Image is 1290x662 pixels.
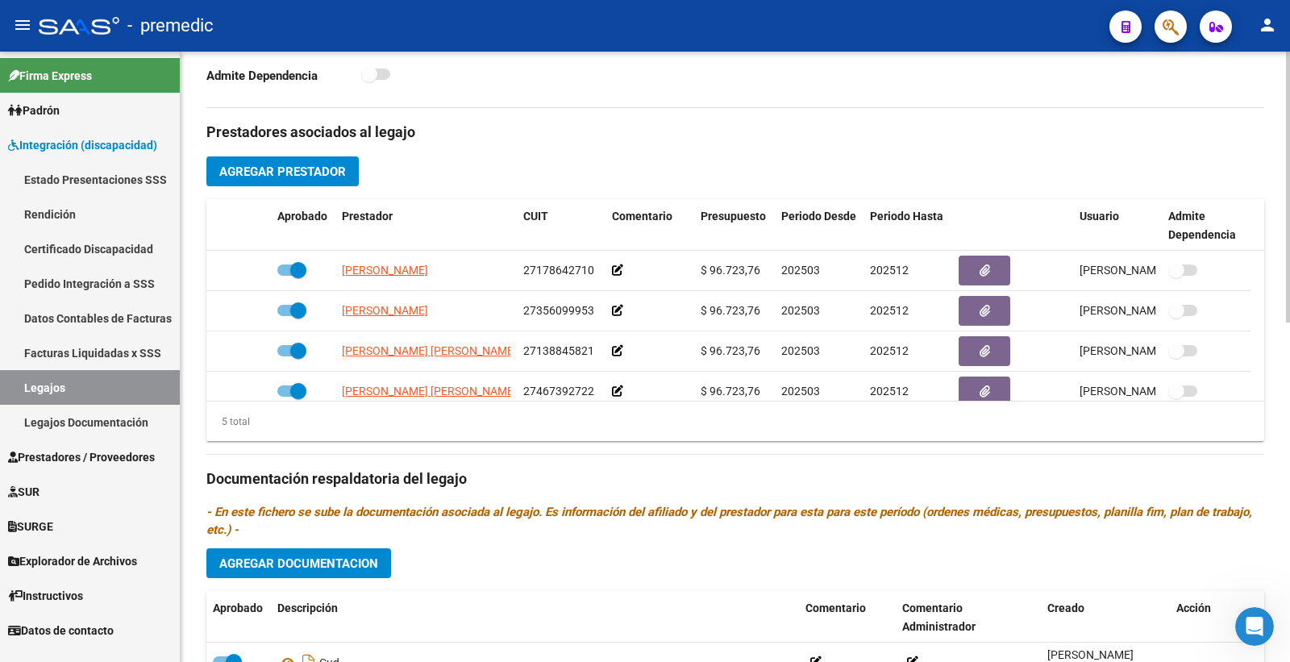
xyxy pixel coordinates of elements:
[58,309,310,360] div: ok! clarisimo. Descargados se firman y se suben
[1168,210,1236,241] span: Admite Dependencia
[206,505,1252,537] i: - En este fichero se sube la documentación asociada al legajo. Es información del afiliado y del ...
[206,121,1264,144] h3: Prestadores asociados al legajo
[277,522,302,548] button: Enviar un mensaje…
[1080,344,1206,357] span: [PERSON_NAME] [DATE]
[605,199,694,252] datatable-header-cell: Comentario
[902,602,976,633] span: Comentario Administrador
[8,67,92,85] span: Firma Express
[51,528,64,541] button: Selector de gif
[8,483,40,501] span: SUR
[58,158,310,209] div: y ahi te descarga legajos relacionados con la carpeta 202504?
[781,264,820,277] span: 202503
[8,448,155,466] span: Prestadores / Proveedores
[8,622,114,639] span: Datos de contacto
[14,494,309,522] textarea: Escribe un mensaje...
[13,410,310,473] div: Ludmila dice…
[13,473,310,522] div: Florencia dice…
[8,587,83,605] span: Instructivos
[13,259,310,309] div: Ludmila dice…
[8,552,137,570] span: Explorador de Archivos
[206,156,359,186] button: Agregar Prestador
[805,602,866,614] span: Comentario
[127,8,214,44] span: - premedic
[1080,385,1206,398] span: [PERSON_NAME] [DATE]
[26,419,252,451] div: ahi te deje el instructivo para la descarga.
[342,264,428,277] span: [PERSON_NAME]
[870,264,909,277] span: 202512
[13,223,310,260] div: Ludmila dice…
[206,468,1264,490] h3: Documentación respaldatoria del legajo
[239,473,310,509] div: gracias!
[1170,591,1250,644] datatable-header-cell: Acción
[1047,602,1084,614] span: Creado
[701,210,766,223] span: Presupuesto
[1073,199,1162,252] datatable-header-cell: Usuario
[277,602,338,614] span: Descripción
[271,199,335,252] datatable-header-cell: Aprobado
[213,602,263,614] span: Aprobado
[219,556,378,571] span: Agregar Documentacion
[799,591,896,644] datatable-header-cell: Comentario
[1080,264,1206,277] span: [PERSON_NAME] [DATE]
[13,373,310,410] div: Ludmila dice…
[283,72,297,88] div: ok
[694,199,775,252] datatable-header-cell: Presupuesto
[78,15,98,27] h1: Fin
[523,304,594,317] span: 27356099953
[283,6,312,35] div: Cerrar
[523,344,594,357] span: 27138845821
[252,483,297,499] div: gracias!
[1080,210,1119,223] span: Usuario
[701,304,760,317] span: $ 96.723,76
[8,102,60,119] span: Padrón
[13,410,264,460] div: ahi te deje el instructivo para la descarga.
[8,136,157,154] span: Integración (discapacidad)
[1235,607,1274,646] iframe: Intercom live chat
[870,304,909,317] span: 202512
[277,210,327,223] span: Aprobado
[781,385,820,398] span: 202503
[612,210,672,223] span: Comentario
[870,344,909,357] span: 202512
[8,518,53,535] span: SURGE
[26,120,109,136] div: sería mensual.
[71,319,297,350] div: ok! clarisimo. Descargados se firman y se suben
[206,548,391,578] button: Agregar Documentacion
[1176,602,1211,614] span: Acción
[523,210,548,223] span: CUIT
[1258,15,1277,35] mat-icon: person
[781,304,820,317] span: 202503
[26,382,63,398] div: asi es!
[342,210,393,223] span: Prestador
[342,344,517,357] span: [PERSON_NAME] [PERSON_NAME]
[206,413,250,431] div: 5 total
[13,110,122,146] div: sería mensual.
[13,373,76,408] div: asi es!
[270,62,310,98] div: ok
[701,264,760,277] span: $ 96.723,76
[870,210,943,223] span: Periodo Hasta
[781,210,856,223] span: Periodo Desde
[219,164,346,179] span: Agregar Prestador
[13,309,310,373] div: Florencia dice…
[1080,304,1206,317] span: [PERSON_NAME] [DATE]
[206,67,361,85] p: Admite Dependencia
[1162,199,1250,252] datatable-header-cell: Admite Dependencia
[863,199,952,252] datatable-header-cell: Periodo Hasta
[342,385,517,398] span: [PERSON_NAME] [PERSON_NAME]
[523,385,594,398] span: 27467392722
[13,223,195,258] div: abajo dice el periodo, claro.
[252,6,283,37] button: Inicio
[13,62,310,110] div: Florencia dice…
[26,269,172,286] a: Manual de ...ración.pdf
[13,110,310,159] div: Ludmila dice…
[13,15,32,35] mat-icon: menu
[26,232,182,248] div: abajo dice el periodo, claro.
[775,199,863,252] datatable-header-cell: Periodo Desde
[206,591,271,644] datatable-header-cell: Aprobado
[46,9,72,35] img: Profile image for Fin
[271,591,799,644] datatable-header-cell: Descripción
[13,259,185,296] div: Manual de ...ración.pdf
[342,304,428,317] span: [PERSON_NAME]
[71,168,297,199] div: y ahi te descarga legajos relacionados con la carpeta 202504?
